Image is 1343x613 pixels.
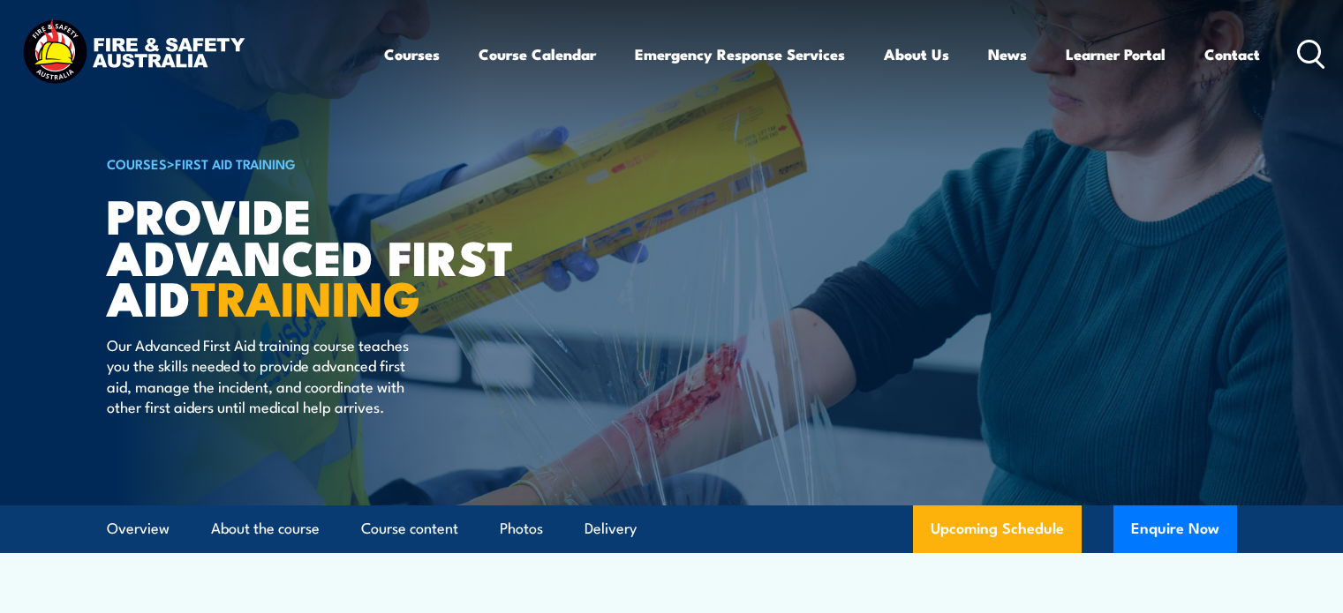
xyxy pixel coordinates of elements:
a: Overview [107,505,170,552]
a: About the course [211,505,320,552]
a: Upcoming Schedule [913,505,1082,553]
a: First Aid Training [175,153,296,173]
a: Courses [384,31,440,78]
a: News [988,31,1027,78]
a: Delivery [585,505,637,552]
h1: Provide Advanced First Aid [107,194,543,318]
a: Contact [1204,31,1260,78]
a: Course Calendar [479,31,596,78]
h6: > [107,153,543,174]
a: COURSES [107,153,167,173]
a: Photos [500,505,543,552]
strong: TRAINING [191,259,420,333]
a: Course content [361,505,458,552]
p: Our Advanced First Aid training course teaches you the skills needed to provide advanced first ai... [107,334,429,417]
button: Enquire Now [1113,505,1237,553]
a: About Us [884,31,949,78]
a: Emergency Response Services [635,31,845,78]
a: Learner Portal [1066,31,1166,78]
